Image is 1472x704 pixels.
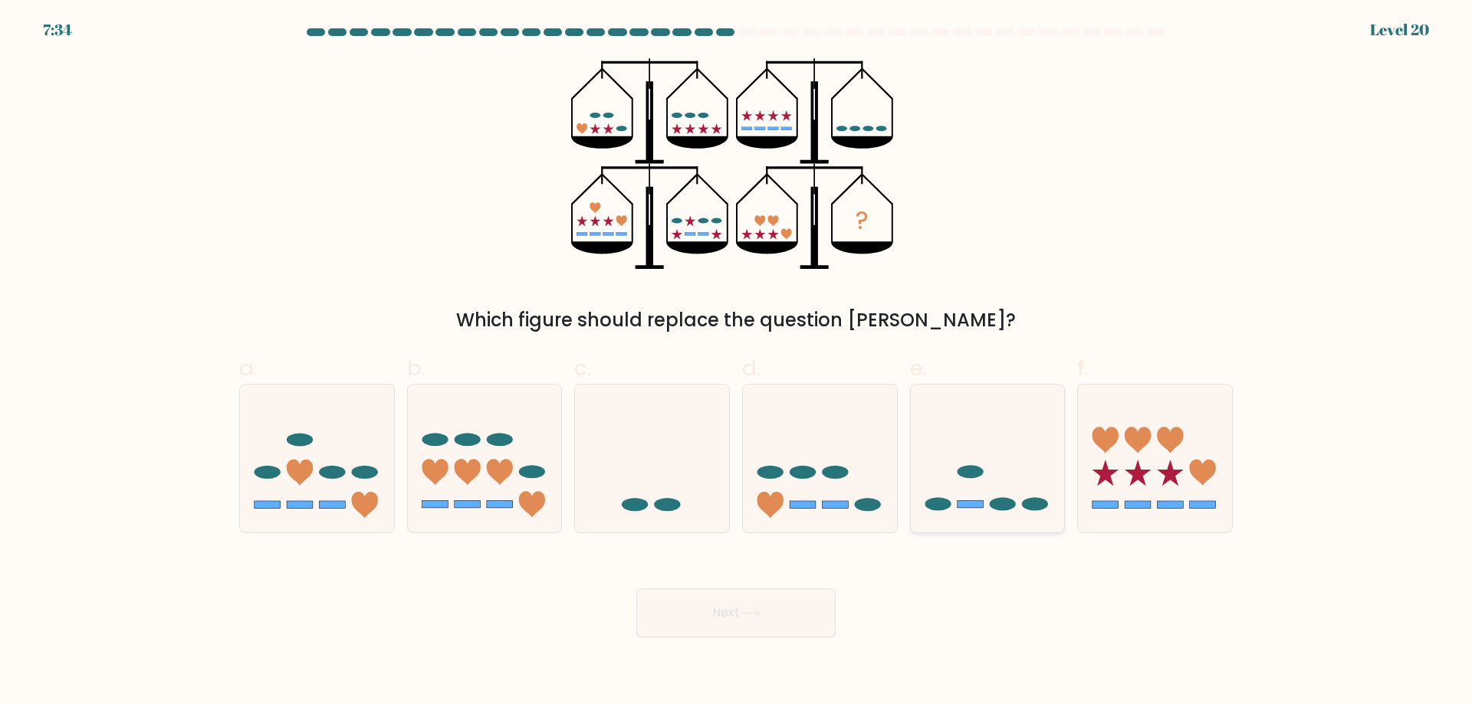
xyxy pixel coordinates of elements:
[248,306,1224,334] div: Which figure should replace the question [PERSON_NAME]?
[574,353,591,383] span: c.
[1370,18,1429,41] div: Level 20
[742,353,761,383] span: d.
[1077,353,1088,383] span: f.
[43,18,72,41] div: 7:34
[407,353,426,383] span: b.
[636,588,836,637] button: Next
[239,353,258,383] span: a.
[910,353,927,383] span: e.
[856,203,869,237] tspan: ?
